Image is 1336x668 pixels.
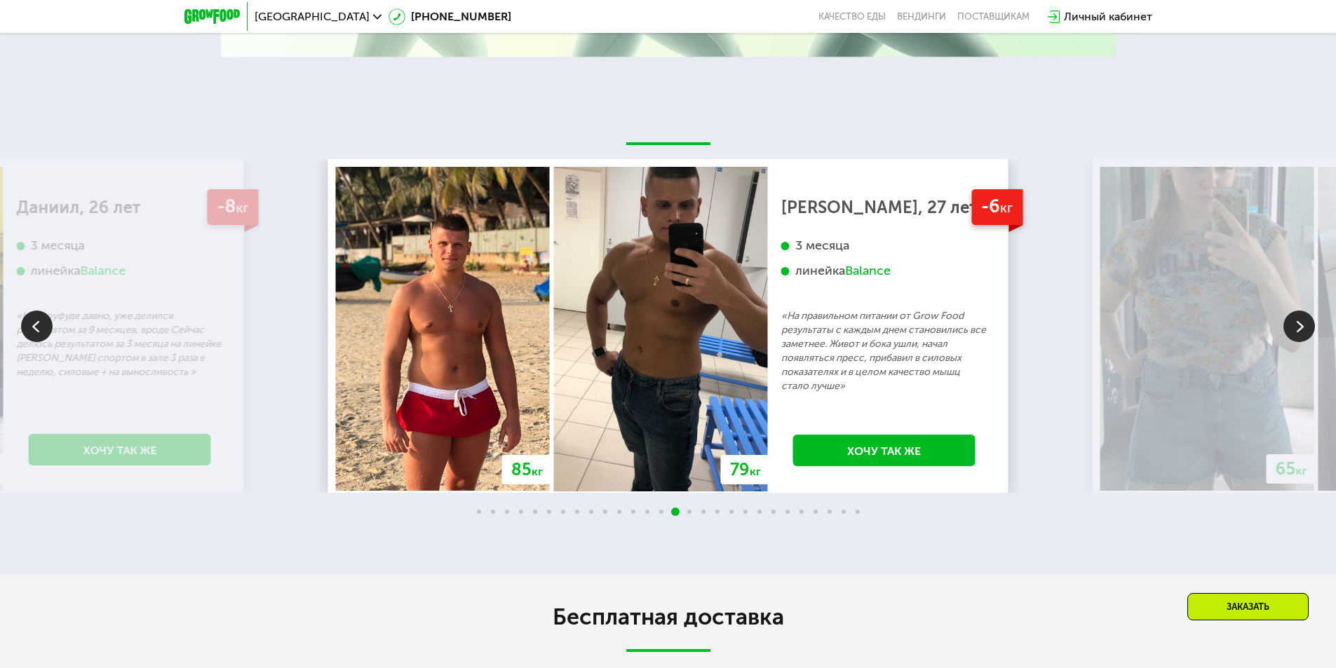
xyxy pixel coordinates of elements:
div: [PERSON_NAME], 27 лет [781,200,987,214]
div: 3 месяца [781,238,987,254]
div: 65 [1267,454,1316,484]
div: 85 [502,455,552,484]
a: Хочу так же [793,435,976,466]
div: Balance [81,263,126,279]
div: поставщикам [957,11,1030,22]
a: [PHONE_NUMBER] [389,8,511,25]
span: кг [1000,200,1013,216]
a: Хочу так же [29,434,211,465]
div: Личный кабинет [1064,8,1152,25]
img: Slide left [21,311,53,342]
span: [GEOGRAPHIC_DATA] [255,11,370,22]
p: «На правильном питании от Grow Food результаты с каждым днем становились все заметнее. Живот и бо... [781,309,987,393]
div: линейка [781,263,987,279]
div: Balance [845,263,891,279]
h2: Бесплатная доставка [276,603,1061,631]
a: Качество еды [818,11,886,22]
div: 3 месяца [17,238,223,254]
p: «На Гроуфуде давно, уже делился результатом за 9 месяцев, вроде Сейчас делюсь результатом за 3 ме... [17,309,223,379]
span: кг [1296,464,1307,477]
div: линейка [17,263,223,279]
div: Даниил, 26 лет [17,200,223,214]
span: кг [236,200,248,216]
div: -8 [207,189,258,225]
div: 79 [721,455,770,484]
a: Вендинги [897,11,946,22]
div: -6 [971,189,1023,225]
img: Slide right [1283,311,1315,342]
div: Заказать [1187,593,1309,620]
span: кг [750,465,761,478]
span: кг [532,465,543,478]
